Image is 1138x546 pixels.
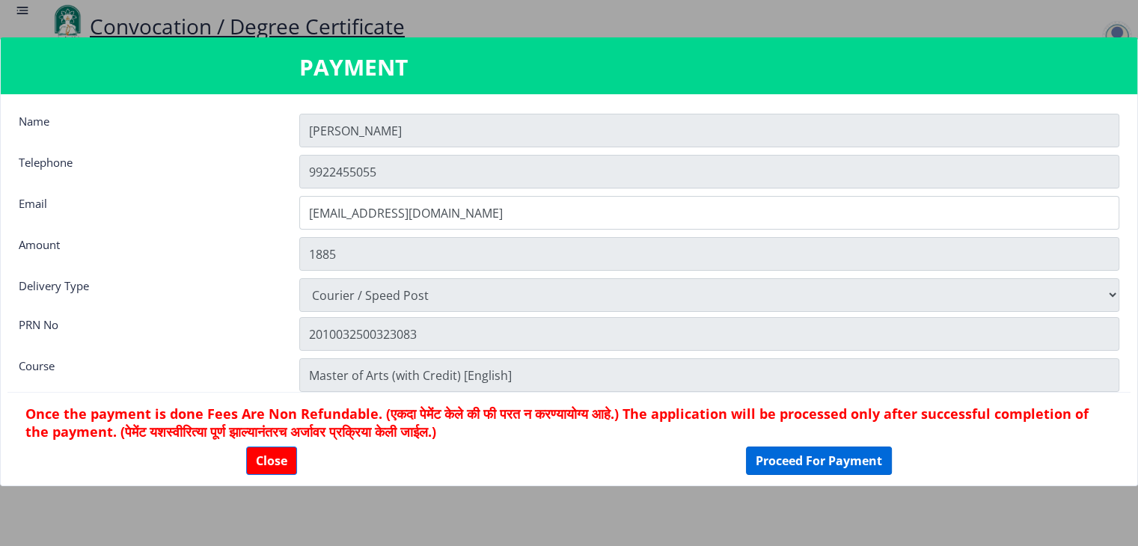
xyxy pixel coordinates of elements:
[299,52,839,82] h3: PAYMENT
[299,358,1119,392] input: Zipcode
[299,317,1119,351] input: Zipcode
[746,447,892,475] button: Proceed For Payment
[7,317,288,347] div: PRN No
[299,196,1119,230] input: Email
[299,114,1119,147] input: Name
[246,447,297,475] button: Close
[7,114,288,144] div: Name
[7,358,288,388] div: Course
[7,278,288,308] div: Delivery Type
[299,155,1119,188] input: Telephone
[25,405,1113,441] h6: Once the payment is done Fees Are Non Refundable. (एकदा पेमेंट केले की फी परत न करण्यायोग्य आहे.)...
[7,196,288,226] div: Email
[7,155,288,185] div: Telephone
[299,237,1119,271] input: Amount
[7,237,288,267] div: Amount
